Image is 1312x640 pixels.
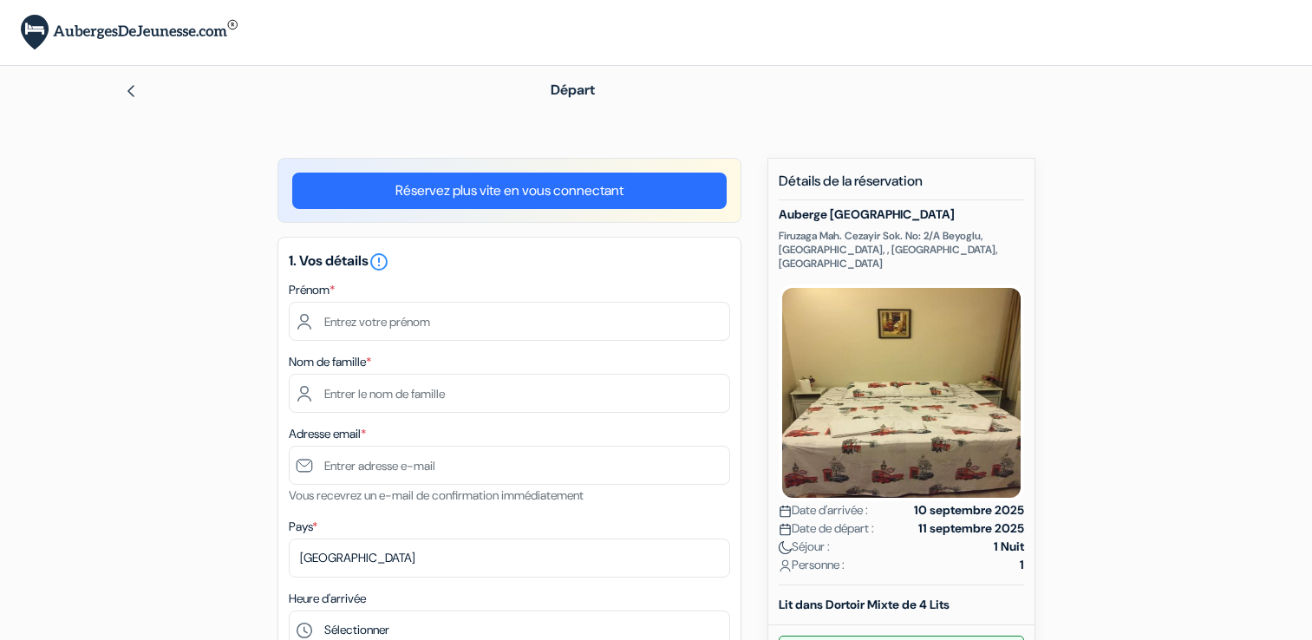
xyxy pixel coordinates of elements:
img: user_icon.svg [779,559,792,572]
h5: 1. Vos détails [289,251,730,272]
label: Adresse email [289,425,366,443]
label: Heure d'arrivée [289,590,366,608]
a: Réservez plus vite en vous connectant [292,173,727,209]
label: Nom de famille [289,353,371,371]
small: Vous recevrez un e-mail de confirmation immédiatement [289,487,584,503]
strong: 10 septembre 2025 [914,501,1024,519]
a: error_outline [369,251,389,270]
span: Date de départ : [779,519,874,538]
h5: Auberge [GEOGRAPHIC_DATA] [779,207,1024,222]
i: error_outline [369,251,389,272]
strong: 1 [1020,556,1024,574]
span: Date d'arrivée : [779,501,868,519]
img: calendar.svg [779,523,792,536]
input: Entrer adresse e-mail [289,446,730,485]
span: Personne : [779,556,845,574]
p: Firuzaga Mah. Cezayir Sok. No: 2/A Beyoglu, [GEOGRAPHIC_DATA], , [GEOGRAPHIC_DATA], [GEOGRAPHIC_D... [779,229,1024,271]
b: Lit dans Dortoir Mixte de 4 Lits [779,597,950,612]
img: AubergesDeJeunesse.com [21,15,238,50]
input: Entrez votre prénom [289,302,730,341]
label: Pays [289,518,317,536]
label: Prénom [289,281,335,299]
input: Entrer le nom de famille [289,374,730,413]
span: Séjour : [779,538,830,556]
img: calendar.svg [779,505,792,518]
span: Départ [551,81,595,99]
img: left_arrow.svg [124,84,138,98]
strong: 1 Nuit [994,538,1024,556]
strong: 11 septembre 2025 [918,519,1024,538]
img: moon.svg [779,541,792,554]
h5: Détails de la réservation [779,173,1024,200]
